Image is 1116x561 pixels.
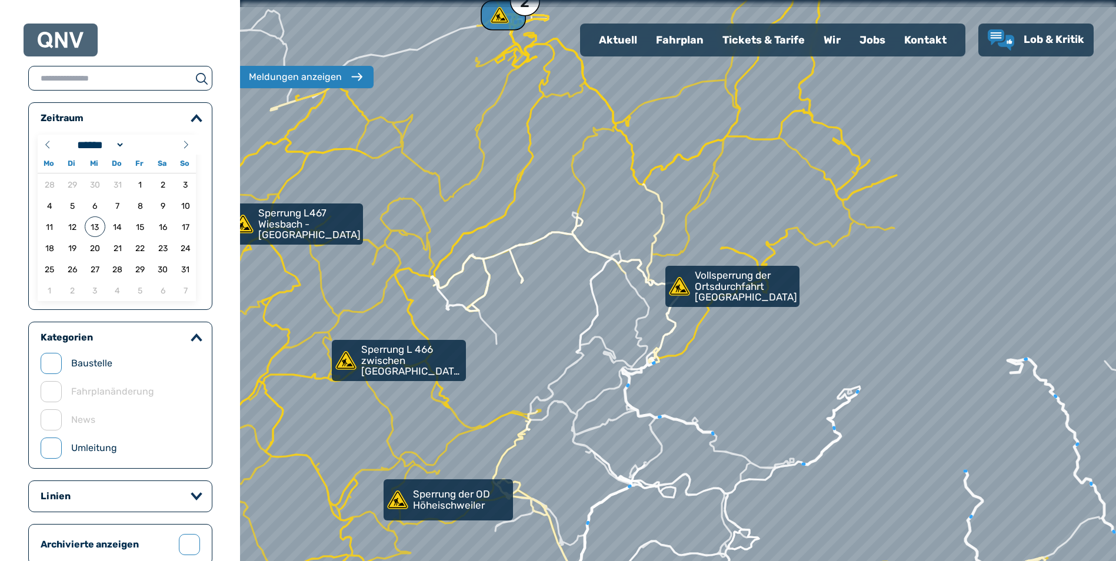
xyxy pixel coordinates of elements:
[39,174,60,195] span: 28.07.2025
[665,266,799,307] a: Vollsperrung der Ortsdurchfahrt [GEOGRAPHIC_DATA]
[130,174,151,195] span: 01.08.2025
[152,280,173,300] span: 06.09.2025
[713,25,814,55] a: Tickets & Tarife
[814,25,850,55] a: Wir
[39,195,60,216] span: 04.08.2025
[384,479,513,520] a: Sperrung der OD Höheischweiler
[229,203,363,245] a: Sperrung L467 Wiesbach - [GEOGRAPHIC_DATA]
[151,160,173,168] span: Sa
[191,71,212,85] button: suchen
[130,259,151,279] span: 29.08.2025
[229,203,358,245] div: Sperrung L467 Wiesbach - [GEOGRAPHIC_DATA]
[413,489,511,510] p: Sperrung der OD Höheischweiler
[152,174,173,195] span: 02.08.2025
[60,160,82,168] span: Di
[988,29,1084,51] a: Lob & Kritik
[237,66,374,88] button: Meldungen anzeigen
[175,174,196,195] span: 03.08.2025
[41,332,93,343] legend: Kategorien
[107,195,128,216] span: 07.08.2025
[361,344,464,377] p: Sperrung L 466 zwischen [GEOGRAPHIC_DATA] und [GEOGRAPHIC_DATA]
[332,340,461,381] div: Sperrung L 466 zwischen [GEOGRAPHIC_DATA] und [GEOGRAPHIC_DATA]
[152,259,173,279] span: 30.08.2025
[175,259,196,279] span: 31.08.2025
[128,160,151,168] span: Fr
[62,238,82,258] span: 19.08.2025
[850,25,895,55] a: Jobs
[62,259,82,279] span: 26.08.2025
[695,270,797,303] p: Vollsperrung der Ortsdurchfahrt [GEOGRAPHIC_DATA]
[489,6,516,25] div: 2
[175,280,196,300] span: 07.09.2025
[107,238,128,258] span: 21.08.2025
[105,160,128,168] span: Do
[38,160,60,168] span: Mo
[647,25,713,55] a: Fahrplan
[332,340,466,381] a: Sperrung L 466 zwischen [GEOGRAPHIC_DATA] und [GEOGRAPHIC_DATA]
[62,195,82,216] span: 05.08.2025
[39,280,60,300] span: 01.09.2025
[175,195,196,216] span: 10.08.2025
[85,174,105,195] span: 30.07.2025
[175,216,196,237] span: 17.08.2025
[39,216,60,237] span: 11.08.2025
[41,112,84,124] legend: Zeitraum
[152,216,173,237] span: 16.08.2025
[130,238,151,258] span: 22.08.2025
[895,25,956,55] a: Kontakt
[249,70,342,84] div: Meldungen anzeigen
[258,208,361,241] p: Sperrung L467 Wiesbach - [GEOGRAPHIC_DATA]
[152,195,173,216] span: 09.08.2025
[39,238,60,258] span: 18.08.2025
[665,266,795,307] div: Vollsperrung der Ortsdurchfahrt [GEOGRAPHIC_DATA]
[125,139,167,151] input: Year
[41,537,169,552] label: Archivierte anzeigen
[85,195,105,216] span: 06.08.2025
[39,259,60,279] span: 25.08.2025
[71,356,112,370] label: Baustelle
[1024,33,1084,46] span: Lob & Kritik
[41,490,71,502] legend: Linien
[107,259,128,279] span: 28.08.2025
[130,195,151,216] span: 08.08.2025
[71,441,117,455] label: Umleitung
[74,139,125,151] select: Month
[589,25,647,55] a: Aktuell
[62,174,82,195] span: 29.07.2025
[62,280,82,300] span: 02.09.2025
[62,216,82,237] span: 12.08.2025
[71,385,154,399] label: Fahrplanänderung
[175,238,196,258] span: 24.08.2025
[85,280,105,300] span: 03.09.2025
[107,174,128,195] span: 31.07.2025
[107,280,128,300] span: 04.09.2025
[130,216,151,237] span: 15.08.2025
[85,216,105,237] span: 13.08.2025
[71,413,95,427] label: News
[130,280,151,300] span: 05.09.2025
[174,160,196,168] span: So
[152,238,173,258] span: 23.08.2025
[107,216,128,237] span: 14.08.2025
[83,160,105,168] span: Mi
[38,32,84,48] img: QNV Logo
[85,259,105,279] span: 27.08.2025
[85,238,105,258] span: 20.08.2025
[38,28,84,52] a: QNV Logo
